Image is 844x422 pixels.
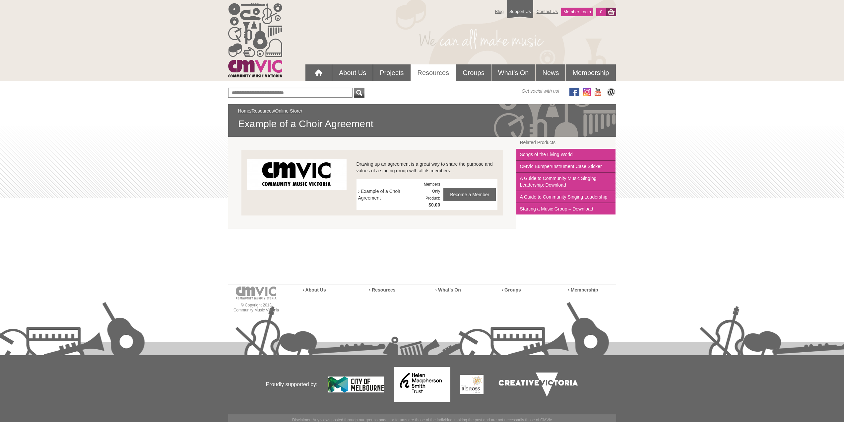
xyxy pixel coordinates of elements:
[536,64,565,81] a: News
[275,108,301,114] a: Online Store
[238,108,250,114] a: Home
[533,6,561,17] a: Contact Us
[238,118,606,130] span: Example of a Choir Agreement
[236,287,277,299] img: cmvic-logo-footer.png
[516,173,616,191] a: A Guide to Community Music Singing Leadership: Download
[303,287,326,293] a: › About Us
[238,108,606,130] div: / / /
[516,161,616,173] a: CMVic Bumper/Instrument Case Sticker
[522,88,559,94] span: Get social with us!
[394,367,450,402] img: Helen Macpherson Smith Trust
[443,188,496,201] a: Become a Member
[411,64,456,81] a: Resources
[502,287,521,293] a: › Groups
[369,287,396,293] a: › Resources
[428,202,440,208] strong: $0.00
[460,375,484,394] img: The Re Ross Trust
[358,188,424,201] span: › Example of a Choir Agreement
[332,64,373,81] a: About Us
[606,88,616,96] img: CMVic Blog
[328,377,384,392] img: City of Melbourne
[228,356,318,413] p: Proudly supported by:
[561,8,593,16] a: Member Login
[493,367,583,402] img: Creative Victoria Logo
[252,108,274,114] a: Resources
[424,182,440,201] span: Members Only Product:
[435,287,461,293] a: › What’s On
[583,88,591,96] img: icon-instagram.png
[516,191,616,203] a: A Guide to Community Singing Leadership
[247,159,347,190] img: CMV_logo_BW.Cropped.jpg
[456,64,491,81] a: Groups
[373,64,410,81] a: Projects
[568,287,598,293] a: › Membership
[516,149,616,161] a: Songs of the Living World
[516,203,616,214] a: Starting a Music Group – Download
[516,137,616,149] a: Related Products
[492,6,507,17] a: Blog
[566,64,616,81] a: Membership
[491,64,536,81] a: What's On
[228,303,285,313] p: © Copyright 2013 Community Music Victoria
[596,8,606,16] a: 0
[247,161,498,174] p: Drawing up an agreement is a great way to share the purpose and values of a singing group with al...
[228,3,282,77] img: cmvic_logo.png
